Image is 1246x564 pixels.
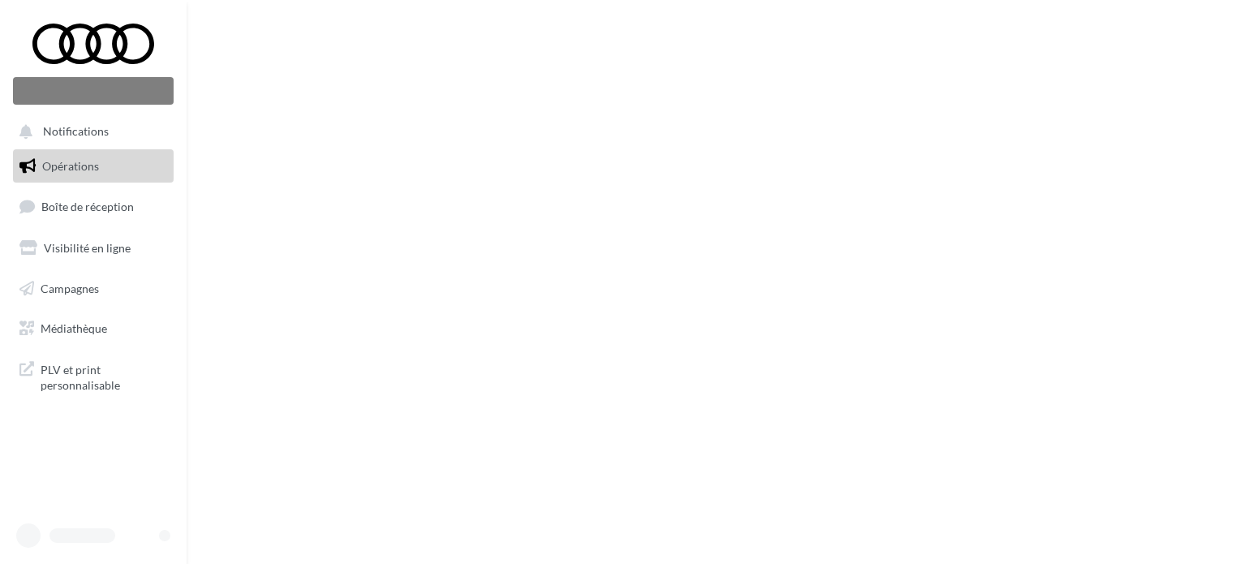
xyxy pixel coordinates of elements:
a: PLV et print personnalisable [10,352,177,400]
a: Visibilité en ligne [10,231,177,265]
span: Médiathèque [41,321,107,335]
span: PLV et print personnalisable [41,359,167,394]
span: Notifications [43,125,109,139]
a: Campagnes [10,272,177,306]
a: Opérations [10,149,177,183]
a: Médiathèque [10,312,177,346]
div: Nouvelle campagne [13,77,174,105]
span: Boîte de réception [41,200,134,213]
span: Visibilité en ligne [44,241,131,255]
span: Opérations [42,159,99,173]
a: Boîte de réception [10,189,177,224]
span: Campagnes [41,281,99,295]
